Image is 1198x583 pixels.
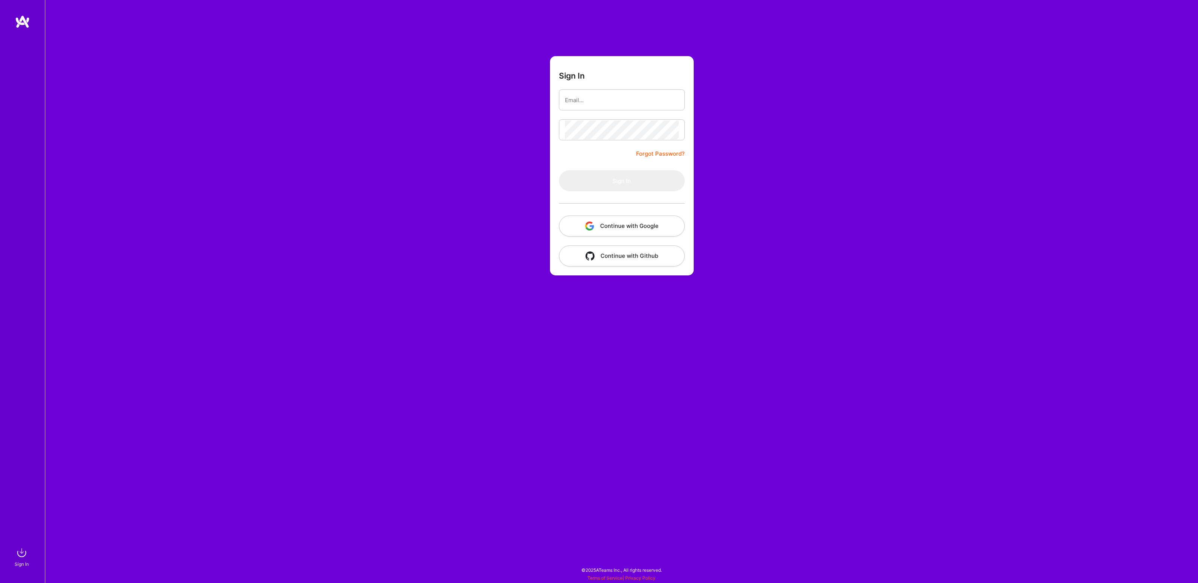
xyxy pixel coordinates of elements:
[559,71,585,80] h3: Sign In
[587,575,623,581] a: Terms of Service
[636,149,685,158] a: Forgot Password?
[14,545,29,560] img: sign in
[16,545,29,568] a: sign inSign In
[559,170,685,191] button: Sign In
[625,575,656,581] a: Privacy Policy
[586,251,595,260] img: icon
[15,15,30,28] img: logo
[15,560,29,568] div: Sign In
[45,561,1198,579] div: © 2025 ATeams Inc., All rights reserved.
[565,91,679,110] input: Email...
[587,575,656,581] span: |
[559,216,685,236] button: Continue with Google
[559,245,685,266] button: Continue with Github
[585,222,594,231] img: icon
